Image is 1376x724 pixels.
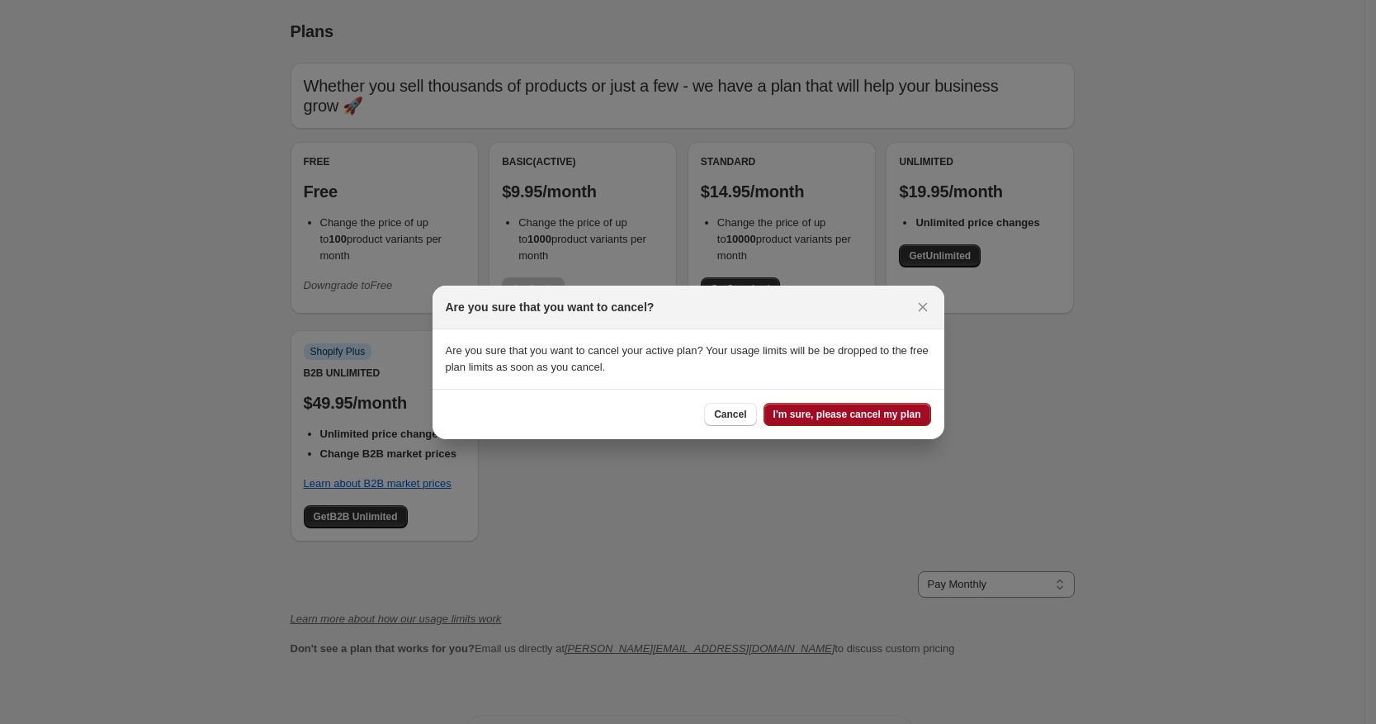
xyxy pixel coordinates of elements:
[446,343,931,376] p: Are you sure that you want to cancel your active plan? Your usage limits will be be dropped to th...
[764,403,931,426] button: I'm sure, please cancel my plan
[911,296,934,319] button: Close
[704,403,756,426] button: Cancel
[714,408,746,421] span: Cancel
[773,408,921,421] span: I'm sure, please cancel my plan
[446,299,655,315] h2: Are you sure that you want to cancel?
